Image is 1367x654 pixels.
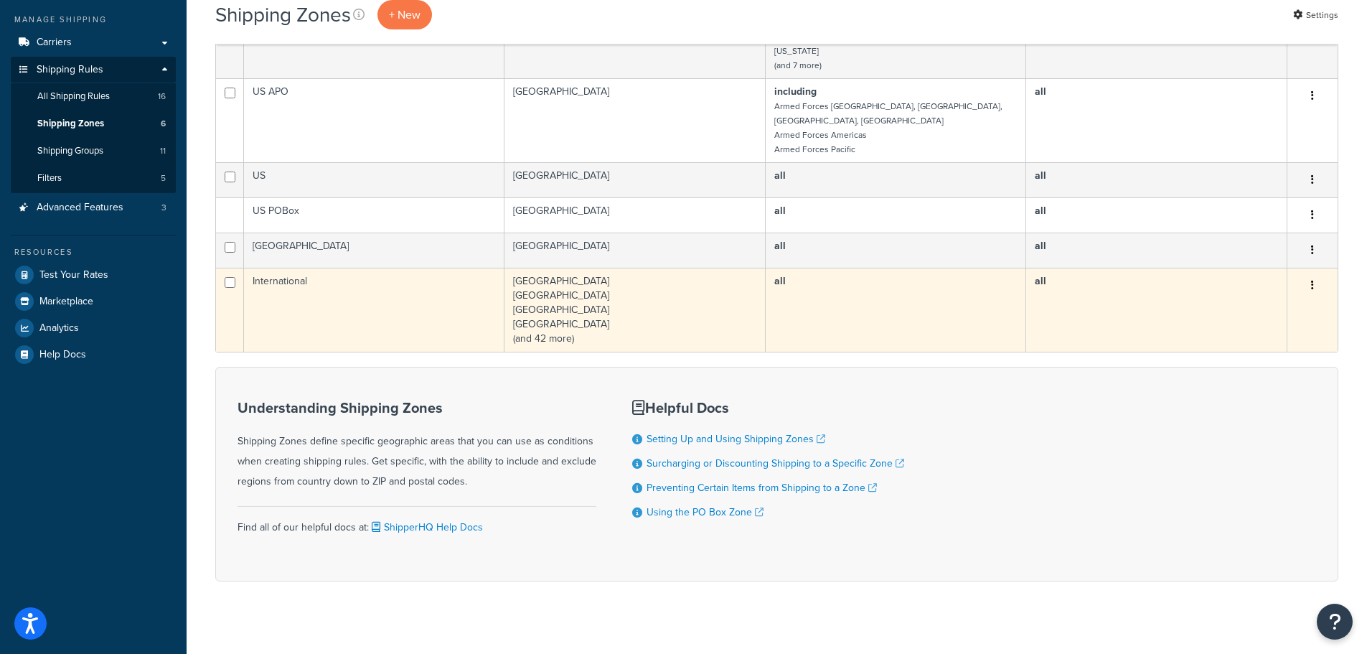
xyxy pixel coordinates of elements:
[11,57,176,83] a: Shipping Rules
[238,400,596,492] div: Shipping Zones define specific geographic areas that you can use as conditions when creating ship...
[774,203,786,218] b: all
[1293,5,1338,25] a: Settings
[774,143,855,156] small: Armed Forces Pacific
[1035,84,1046,99] b: all
[504,233,766,268] td: [GEOGRAPHIC_DATA]
[244,197,504,233] td: US POBox
[11,262,176,288] a: Test Your Rates
[215,1,351,29] h1: Shipping Zones
[1035,238,1046,253] b: all
[1317,604,1353,640] button: Open Resource Center
[774,84,817,99] b: including
[647,505,764,520] a: Using the PO Box Zone
[244,78,504,162] td: US APO
[11,315,176,341] a: Analytics
[37,37,72,49] span: Carriers
[238,506,596,538] div: Find all of our helpful docs at:
[389,6,421,23] span: + New
[11,29,176,56] a: Carriers
[244,233,504,268] td: [GEOGRAPHIC_DATA]
[504,268,766,352] td: [GEOGRAPHIC_DATA] [GEOGRAPHIC_DATA] [GEOGRAPHIC_DATA] [GEOGRAPHIC_DATA] (and 42 more)
[160,145,166,157] span: 11
[774,100,1002,127] small: Armed Forces [GEOGRAPHIC_DATA], [GEOGRAPHIC_DATA], [GEOGRAPHIC_DATA], [GEOGRAPHIC_DATA]
[11,246,176,258] div: Resources
[39,269,108,281] span: Test Your Rates
[1035,203,1046,218] b: all
[11,57,176,193] li: Shipping Rules
[37,172,62,184] span: Filters
[504,78,766,162] td: [GEOGRAPHIC_DATA]
[504,162,766,197] td: [GEOGRAPHIC_DATA]
[647,456,904,471] a: Surcharging or Discounting Shipping to a Specific Zone
[11,83,176,110] li: All Shipping Rules
[1035,274,1046,289] b: all
[37,90,110,103] span: All Shipping Rules
[37,64,103,76] span: Shipping Rules
[11,14,176,26] div: Manage Shipping
[11,195,176,221] li: Advanced Features
[369,520,483,535] a: ShipperHQ Help Docs
[39,322,79,335] span: Analytics
[161,118,166,130] span: 6
[39,349,86,361] span: Help Docs
[774,168,786,183] b: all
[37,202,123,214] span: Advanced Features
[158,90,166,103] span: 16
[774,129,867,141] small: Armed Forces Americas
[244,162,504,197] td: US
[11,138,176,164] a: Shipping Groups 11
[11,289,176,314] a: Marketplace
[1035,168,1046,183] b: all
[774,59,822,72] small: (and 7 more)
[774,238,786,253] b: all
[11,165,176,192] a: Filters 5
[11,195,176,221] a: Advanced Features 3
[774,45,819,57] small: [US_STATE]
[504,197,766,233] td: [GEOGRAPHIC_DATA]
[161,172,166,184] span: 5
[39,296,93,308] span: Marketplace
[11,83,176,110] a: All Shipping Rules 16
[11,111,176,137] a: Shipping Zones 6
[11,111,176,137] li: Shipping Zones
[244,268,504,352] td: International
[632,400,904,416] h3: Helpful Docs
[161,202,166,214] span: 3
[37,145,103,157] span: Shipping Groups
[238,400,596,416] h3: Understanding Shipping Zones
[774,274,786,289] b: all
[37,118,104,130] span: Shipping Zones
[11,138,176,164] li: Shipping Groups
[647,480,877,495] a: Preventing Certain Items from Shipping to a Zone
[11,342,176,368] a: Help Docs
[647,431,825,447] a: Setting Up and Using Shipping Zones
[11,165,176,192] li: Filters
